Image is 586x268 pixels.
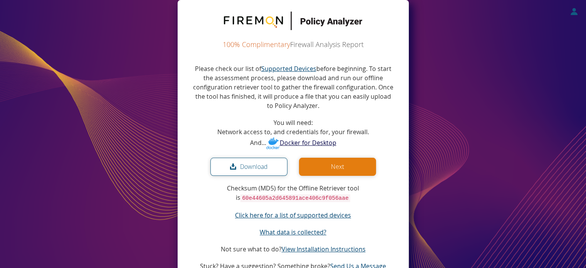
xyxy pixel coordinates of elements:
img: FireMon [224,12,363,30]
span: 100% Complimentary [223,40,290,49]
button: Download [210,158,287,176]
img: Docker [266,137,280,150]
button: Next [299,158,376,176]
p: Not sure what to do? [221,244,366,254]
a: View Installation Instructions [282,245,366,253]
h2: Firewall Analysis Report [193,41,393,49]
a: Supported Devices [261,64,316,73]
code: 60e44605a2d645891ace406c9f056aae [240,194,350,202]
a: Docker for Desktop [266,138,336,147]
p: You will need: Network access to, and credentials for, your firewall. And... [217,118,369,150]
p: Please check our list of before beginning. To start the assessment process, please download and r... [193,64,393,110]
p: Checksum (MD5) for the Offline Retriever tool is [193,184,393,203]
a: Click here for a list of supported devices [235,211,351,219]
a: What data is collected? [260,228,326,236]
